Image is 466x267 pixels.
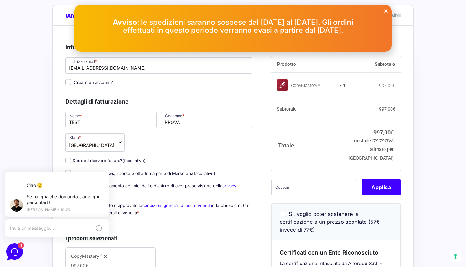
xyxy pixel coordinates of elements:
[271,179,357,195] input: Coupon
[450,251,461,262] button: Le tue preferenze relative al consenso per le tecnologie di tracciamento
[30,44,108,48] p: [PERSON_NAME] • 10:23
[373,129,394,136] bdi: 997,00
[280,211,285,216] input: Sì, voglio poter sostenere la certificazione a un prezzo scontato (57€ invece di 77€)
[63,203,68,208] span: 1
[113,18,137,27] strong: Avviso
[74,80,113,85] span: Creare un account?
[271,120,346,171] th: Totale
[393,106,395,112] span: €
[27,43,103,50] p: Ciao 🙂 Se hai qualche domanda siamo qui per aiutarti!
[65,203,249,215] label: Dichiaro di aver letto e approvato le e le clausole n. 6 e 7 delle condizioni generali di vendita
[271,99,346,120] th: Subtotale
[5,242,24,261] iframe: Customerly Messenger Launcher
[10,36,23,49] img: dark
[65,183,236,195] label: Acconsento al trattamento dei miei dati e dichiaro di aver preso visione della
[384,9,388,13] a: Close
[44,204,83,219] button: 1Messaggi
[30,30,108,41] p: Se hai qualche domanda siamo qui per aiutarti!
[362,179,401,195] button: Applica
[280,211,380,233] span: Sì, voglio poter sostenere la certificazione a un prezzo scontato (57€ invece di 77€)
[41,58,94,64] span: Inizia una conversazione
[122,158,146,163] span: (facoltativo)
[339,83,346,89] strong: × 1
[98,213,107,219] p: Aiuto
[30,18,108,24] p: Ciao 🙂
[65,112,157,128] input: Nome *
[65,97,252,106] h3: Dettagli di fatturazione
[391,129,394,136] span: €
[14,35,27,48] img: dark
[14,94,104,100] input: Cerca un articolo...
[142,203,212,208] a: condizioni generali di uso e vendita
[65,133,125,152] span: Stato
[349,138,394,161] small: (include IVA stimato per [GEOGRAPHIC_DATA])
[65,158,146,163] label: Desideri ricevere fattura?
[55,213,72,219] p: Messaggi
[65,171,215,176] label: Voglio ricevere news, risorse e offerte da parte di Marketers
[65,158,71,163] input: Desideri ricevere fattura?(facoltativo)
[161,112,252,128] input: Cognome *
[83,204,122,219] button: Aiuto
[291,83,335,89] div: CopyMastery ³
[10,25,54,31] span: Le tue conversazioni
[106,18,360,34] p: : le spedizioni saranno sospese dal [DATE] al [DATE]. Gli ordini effettuati in questo periodo ver...
[10,55,117,67] button: Inizia una conversazione
[379,83,395,88] bdi: 997,00
[5,5,107,15] h2: Ciao da Marketers 👋
[107,36,117,41] p: 4 h fa
[27,36,103,42] span: [PERSON_NAME]
[71,253,102,259] span: CopyMastery ³
[271,56,346,73] th: Prodotto
[5,204,44,219] button: Home
[192,171,215,176] span: (facoltativo)
[385,138,387,144] span: €
[277,79,288,91] img: CopyMastery ³
[65,79,71,85] input: Creare un account?
[56,25,117,31] a: [DEMOGRAPHIC_DATA] tutto
[68,80,117,85] a: Apri Centro Assistenza
[371,138,387,144] span: 179,79
[10,80,49,85] span: Trova una risposta
[109,253,111,259] span: 1
[65,57,252,74] input: Indirizzo Email *
[346,56,401,73] th: Subtotale
[65,43,252,51] h3: Informazioni Cliente
[69,142,114,148] span: Italia
[110,43,117,50] span: 1
[393,83,395,88] span: €
[280,249,378,256] span: Certificati con un Ente Riconosciuto
[8,33,119,52] a: [PERSON_NAME]Ciao 🙂 Se hai qualche domanda siamo qui per aiutarti!4 h fa1
[65,234,252,243] h3: I prodotti selezionati
[379,106,395,112] bdi: 997,00
[19,213,30,219] p: Home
